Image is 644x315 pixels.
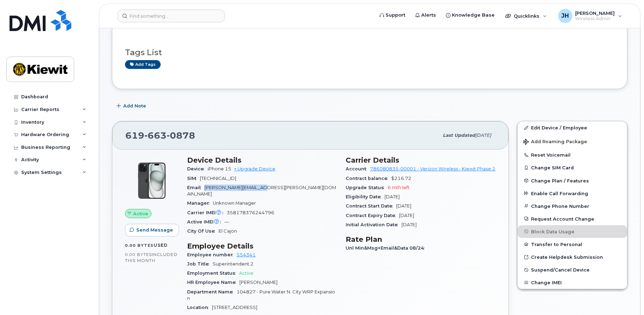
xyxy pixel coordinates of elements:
[553,9,627,23] div: Josh Herberger
[112,100,152,112] button: Add Note
[125,252,152,257] span: 0.00 Bytes
[187,185,336,197] span: [PERSON_NAME][EMAIL_ADDRESS][PERSON_NAME][DOMAIN_NAME]
[187,305,212,310] span: Location
[187,228,219,234] span: City Of Use
[575,16,615,22] span: Wireless Admin
[388,185,410,190] span: 6 mth left
[125,224,179,237] button: Send Message
[133,210,148,217] span: Active
[200,176,236,181] span: [TECHNICAL_ID]
[118,10,225,22] input: Find something...
[213,261,254,267] span: Superintendent 2
[421,12,436,19] span: Alerts
[518,276,627,289] button: Change IMEI
[531,178,589,183] span: Change Plan / Features
[518,225,627,238] button: Block Data Usage
[523,139,587,146] span: Add Roaming Package
[187,252,237,257] span: Employee number
[227,210,274,215] span: 358178376244796
[187,261,213,267] span: Job Title
[518,212,627,225] button: Request Account Change
[144,130,167,141] span: 663
[518,174,627,187] button: Change Plan / Features
[239,270,254,276] span: Active
[399,213,414,218] span: [DATE]
[531,191,588,196] span: Enable Call Forwarding
[187,242,337,250] h3: Employee Details
[125,60,161,69] a: Add tags
[441,8,500,22] a: Knowledge Base
[123,103,146,109] span: Add Note
[518,238,627,251] button: Transfer to Personal
[613,284,639,310] iframe: Messenger Launcher
[391,176,411,181] span: $216.72
[346,235,496,244] h3: Rate Plan
[213,200,256,206] span: Unknown Manager
[346,156,496,164] h3: Carrier Details
[518,134,627,148] button: Add Roaming Package
[575,10,615,16] span: [PERSON_NAME]
[187,280,239,285] span: HR Employee Name
[346,194,384,199] span: Eligibility Date
[187,210,227,215] span: Carrier IMEI
[125,243,154,248] span: 0.00 Bytes
[136,227,173,233] span: Send Message
[518,187,627,200] button: Enable Call Forwarding
[237,252,256,257] a: 554341
[125,130,195,141] span: 619
[518,148,627,161] button: Reset Voicemail
[375,8,410,22] a: Support
[187,166,208,171] span: Device
[518,251,627,263] a: Create Helpdesk Submission
[125,48,614,57] h3: Tags List
[187,270,239,276] span: Employment Status
[346,222,401,227] span: Initial Activation Date
[154,243,168,248] span: used
[384,194,400,199] span: [DATE]
[239,280,278,285] span: [PERSON_NAME]
[346,176,391,181] span: Contract balance
[346,203,396,209] span: Contract Start Date
[187,176,200,181] span: SIM
[396,203,411,209] span: [DATE]
[561,12,569,20] span: JH
[187,185,204,190] span: Email
[410,8,441,22] a: Alerts
[131,159,173,202] img: iPhone_15_Black.png
[443,133,475,138] span: Last updated
[212,305,257,310] span: [STREET_ADDRESS]
[401,222,417,227] span: [DATE]
[167,130,195,141] span: 0878
[370,166,495,171] a: 786080835-00001 - Verizon Wireless - Kiewit Phase 2
[346,166,370,171] span: Account
[187,219,225,224] span: Active IMEI
[386,12,405,19] span: Support
[187,289,237,294] span: Department Name
[208,166,231,171] span: iPhone 15
[187,200,213,206] span: Manager
[452,12,495,19] span: Knowledge Base
[475,133,491,138] span: [DATE]
[518,161,627,174] button: Change SIM Card
[346,245,428,251] span: Unl Min&Msg+Email&Data 08/24
[500,9,552,23] div: Quicklinks
[346,185,388,190] span: Upgrade Status
[234,166,275,171] a: + Upgrade Device
[514,13,539,19] span: Quicklinks
[225,219,229,224] span: —
[518,121,627,134] a: Edit Device / Employee
[518,263,627,276] button: Suspend/Cancel Device
[346,213,399,218] span: Contract Expiry Date
[531,267,590,273] span: Suspend/Cancel Device
[187,156,337,164] h3: Device Details
[219,228,237,234] span: El Cajon
[187,289,335,301] span: 104827 - Pure Water N. City WRP Expansion
[518,200,627,212] button: Change Phone Number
